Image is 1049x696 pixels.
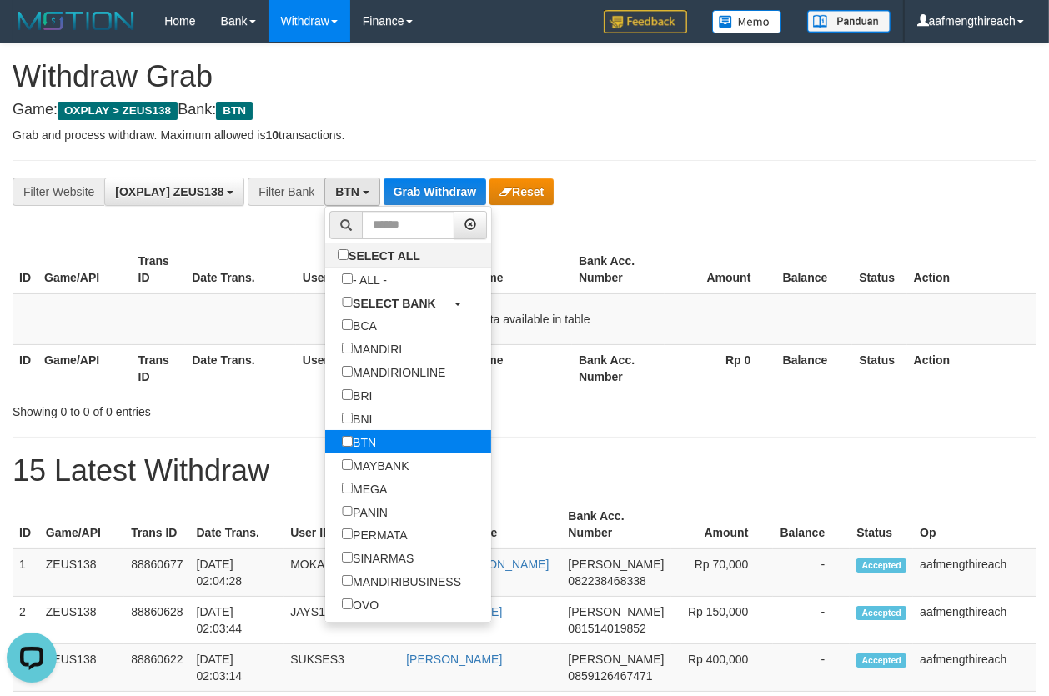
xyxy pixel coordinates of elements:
th: Status [852,246,906,293]
label: PANIN [325,500,404,523]
th: Action [907,246,1036,293]
th: Date Trans. [185,246,296,293]
label: GOPAY [325,616,409,639]
input: BCA [342,319,353,330]
label: SELECT ALL [325,243,437,267]
input: SELECT BANK [342,297,353,308]
td: Rp 150,000 [671,597,774,644]
th: Amount [671,501,774,548]
td: ZEUS138 [39,597,124,644]
td: JAYS123 [284,597,399,644]
label: MAYBANK [325,453,425,477]
th: Trans ID [132,344,186,392]
input: MANDIRI [342,343,353,353]
th: Balance [775,246,852,293]
h4: Game: Bank: [13,102,1036,118]
th: Game/API [39,501,124,548]
td: - [773,644,850,692]
button: BTN [324,178,380,206]
th: ID [13,501,39,548]
td: [DATE] 02:03:14 [190,644,284,692]
img: Button%20Memo.svg [712,10,782,33]
label: MANDIRIBUSINESS [325,569,478,593]
td: aafmengthireach [913,644,1036,692]
div: Showing 0 to 0 of 0 entries [13,397,424,420]
input: - ALL - [342,273,353,284]
h1: Withdraw Grab [13,60,1036,93]
td: ZEUS138 [39,548,124,597]
button: [OXPLAY] ZEUS138 [104,178,244,206]
td: ZEUS138 [39,644,124,692]
td: 88860628 [124,597,189,644]
span: Accepted [856,606,906,620]
img: panduan.png [807,10,891,33]
input: SELECT ALL [338,249,349,260]
input: PERMATA [342,528,353,539]
label: BCA [325,313,394,337]
span: BTN [216,102,253,120]
p: Grab and process withdraw. Maximum allowed is transactions. [13,127,1036,143]
input: PANIN [342,506,353,517]
td: Rp 70,000 [671,548,774,597]
label: PERMATA [325,523,424,546]
th: Date Trans. [185,344,296,392]
img: MOTION_logo.png [13,8,139,33]
td: - [773,597,850,644]
td: [DATE] 02:04:28 [190,548,284,597]
a: [PERSON_NAME] [406,653,502,666]
div: Filter Website [13,178,104,206]
td: 1 [13,548,39,597]
span: Copy 0859126467471 to clipboard [568,669,652,683]
button: Open LiveChat chat widget [7,7,57,57]
input: BRI [342,389,353,400]
td: MOKA112 [284,548,399,597]
img: Feedback.jpg [604,10,687,33]
span: [PERSON_NAME] [568,605,664,618]
td: 88860622 [124,644,189,692]
input: MANDIRIONLINE [342,366,353,377]
td: 88860677 [124,548,189,597]
span: Copy 081514019852 to clipboard [568,622,645,635]
th: Action [907,344,1036,392]
span: OXPLAY > ZEUS138 [58,102,178,120]
span: [PERSON_NAME] [568,558,664,571]
th: User ID [296,246,406,293]
span: Accepted [856,558,906,573]
label: MANDIRIONLINE [325,360,462,383]
label: BNI [325,407,389,430]
td: Rp 400,000 [671,644,774,692]
th: Trans ID [124,501,189,548]
th: Bank Acc. Number [572,246,665,293]
th: Game/API [38,246,132,293]
label: - ALL - [325,268,404,291]
h1: 15 Latest Withdraw [13,454,1036,488]
input: BNI [342,413,353,423]
input: MAYBANK [342,459,353,470]
th: Status [852,344,906,392]
span: Copy 082238468338 to clipboard [568,574,645,588]
span: [PERSON_NAME] [568,653,664,666]
th: Rp 0 [665,344,775,392]
input: SINARMAS [342,552,353,563]
td: - [773,548,850,597]
div: Filter Bank [248,178,324,206]
th: Bank Acc. Number [561,501,670,548]
td: No data available in table [13,293,1036,345]
input: OVO [342,598,353,609]
label: MANDIRI [325,337,419,360]
label: BRI [325,383,389,407]
th: User ID [296,344,406,392]
td: aafmengthireach [913,548,1036,597]
th: ID [13,246,38,293]
td: aafmengthireach [913,597,1036,644]
label: MEGA [325,477,404,500]
span: [OXPLAY] ZEUS138 [115,185,223,198]
th: User ID [284,501,399,548]
label: OVO [325,593,395,616]
th: Trans ID [132,246,186,293]
strong: 10 [265,128,279,142]
td: 2 [13,597,39,644]
th: Balance [775,344,852,392]
input: MANDIRIBUSINESS [342,575,353,586]
th: Amount [665,246,775,293]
